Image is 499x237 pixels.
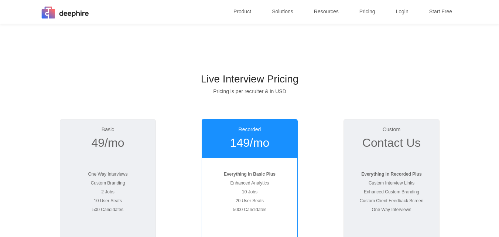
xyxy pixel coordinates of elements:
p: One Way Interviews [352,205,430,214]
p: 149/mo [211,133,288,152]
p: 10 Jobs [211,187,288,196]
p: 500 Candidates [69,205,146,214]
img: img [37,1,92,24]
p: One Way Interviews [69,170,146,179]
p: Custom [352,125,430,133]
p: Custom Interview Links [352,179,430,187]
p: Basic [69,125,146,133]
b: Everything in Basic Plus [223,172,275,177]
p: Contact Us [352,133,430,152]
p: Enhanced Analytics [211,179,288,187]
p: Recorded [211,125,288,133]
p: 49/mo [69,133,146,152]
p: 5000 Candidates [211,205,288,214]
p: 20 User Seats [211,196,288,205]
p: Enhanced Custom Branding [352,187,430,196]
p: 2 Jobs [69,187,146,196]
p: Custom Branding [69,179,146,187]
p: Live Interview Pricing [37,71,462,87]
p: Pricing is per recruiter & in USD [37,87,462,95]
p: 10 User Seats [69,196,146,205]
p: Custom Client Feedback Screen [352,196,430,205]
b: Everything in Recorded Plus [361,172,421,177]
